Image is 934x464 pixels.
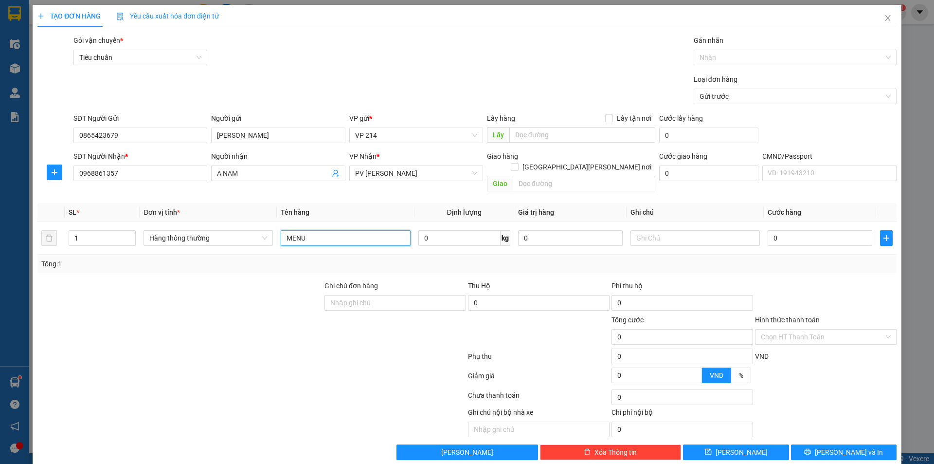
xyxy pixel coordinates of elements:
div: Người gửi [211,113,345,124]
span: Cước hàng [768,208,801,216]
span: VP 214 [355,128,477,143]
span: Lấy tận nơi [613,113,655,124]
button: deleteXóa Thông tin [540,445,682,460]
span: close [884,14,892,22]
span: [PERSON_NAME] [716,447,768,458]
button: Close [874,5,901,32]
button: save[PERSON_NAME] [683,445,789,460]
img: icon [116,13,124,20]
span: Định lượng [447,208,482,216]
span: plus [47,168,62,176]
input: Dọc đường [513,176,655,191]
input: Cước giao hàng [659,166,758,181]
div: Phụ thu [467,351,611,368]
span: Tiêu chuẩn [79,50,201,65]
span: Hàng thông thường [149,231,267,245]
span: % [738,371,743,379]
span: plus [37,13,44,19]
span: Lấy hàng [487,114,515,122]
button: plus [47,165,62,180]
span: save [705,448,712,456]
span: Giá trị hàng [518,208,554,216]
button: printer[PERSON_NAME] và In [791,445,897,460]
span: Gửi trước [700,89,891,104]
label: Hình thức thanh toán [755,316,820,324]
span: PV Gia Nghĩa [355,166,477,181]
input: 0 [518,230,623,246]
span: kg [501,230,510,246]
span: Lấy [487,127,509,143]
input: Dọc đường [509,127,655,143]
span: Tên hàng [281,208,309,216]
input: Nhập ghi chú [468,422,610,437]
span: [PERSON_NAME] [441,447,493,458]
div: Chưa thanh toán [467,390,611,407]
div: Giảm giá [467,371,611,388]
input: Ghi Chú [630,230,760,246]
span: Giao [487,176,513,191]
span: plus [880,234,892,242]
span: Xóa Thông tin [594,447,637,458]
div: Ghi chú nội bộ nhà xe [468,407,610,422]
span: VND [710,371,723,379]
input: Cước lấy hàng [659,128,758,143]
span: SL [69,208,76,216]
label: Cước lấy hàng [659,114,703,122]
button: [PERSON_NAME] [396,445,538,460]
input: Ghi chú đơn hàng [324,295,466,311]
span: delete [584,448,591,456]
div: SĐT Người Nhận [73,151,207,162]
span: Gói vận chuyển [73,37,123,44]
div: Phí thu hộ [611,280,753,295]
div: CMND/Passport [762,151,896,162]
div: SĐT Người Gửi [73,113,207,124]
div: Chi phí nội bộ [611,407,753,422]
span: Tổng cước [611,316,644,324]
span: VP Nhận [349,152,377,160]
span: Yêu cầu xuất hóa đơn điện tử [116,12,219,20]
span: user-add [332,169,340,177]
button: delete [41,230,57,246]
span: [GEOGRAPHIC_DATA][PERSON_NAME] nơi [519,162,655,172]
input: VD: Bàn, Ghế [281,230,410,246]
label: Cước giao hàng [659,152,707,160]
span: printer [804,448,811,456]
label: Ghi chú đơn hàng [324,282,378,290]
th: Ghi chú [627,203,764,222]
div: Tổng: 1 [41,259,360,269]
span: [PERSON_NAME] và In [815,447,883,458]
div: VP gửi [349,113,483,124]
span: VND [755,353,769,360]
button: plus [880,230,893,246]
label: Gán nhãn [694,37,723,44]
span: Giao hàng [487,152,518,160]
label: Loại đơn hàng [694,75,737,83]
div: Người nhận [211,151,345,162]
span: Thu Hộ [468,282,490,290]
span: Đơn vị tính [144,208,180,216]
span: TẠO ĐƠN HÀNG [37,12,101,20]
